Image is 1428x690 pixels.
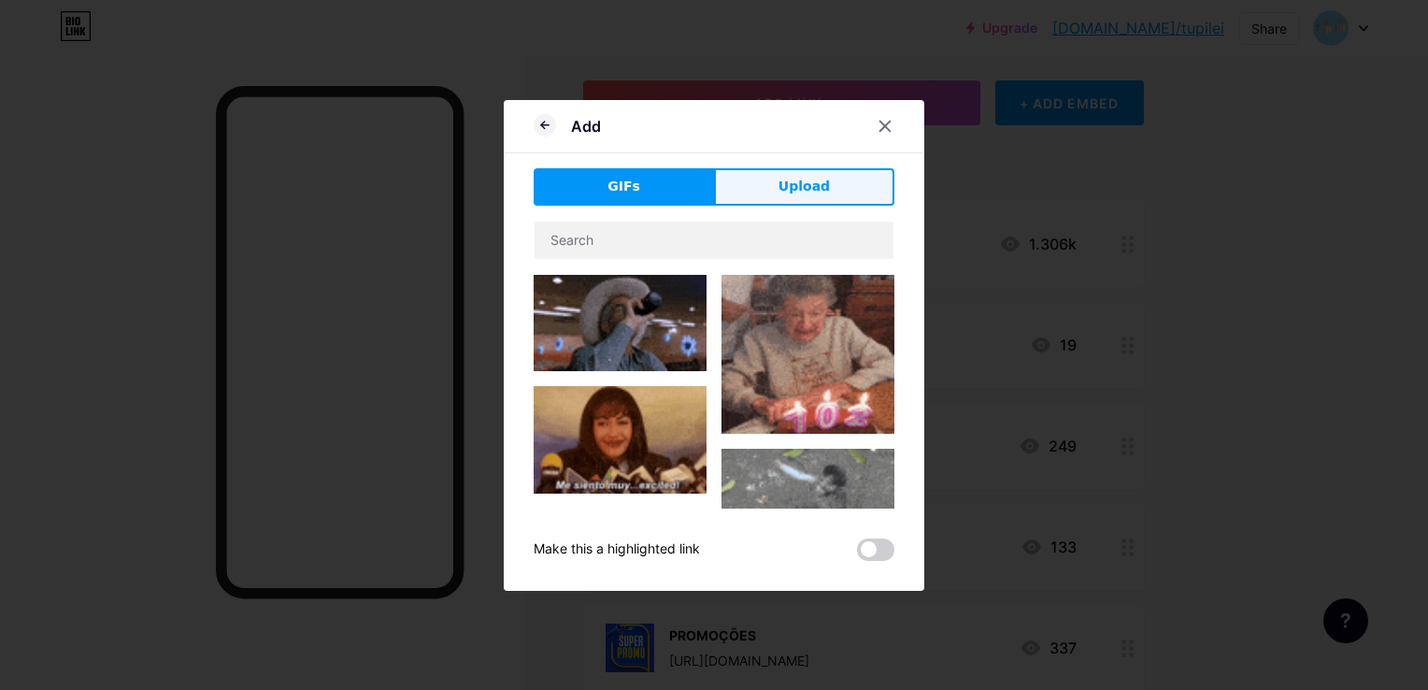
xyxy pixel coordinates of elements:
input: Search [535,222,893,259]
img: Gihpy [721,275,894,434]
div: Make this a highlighted link [534,539,700,561]
button: GIFs [534,168,714,206]
div: Add [571,115,601,137]
img: Gihpy [534,275,707,372]
img: Gihpy [534,386,707,494]
button: Upload [714,168,894,206]
span: Upload [778,177,830,196]
span: GIFs [607,177,640,196]
img: Gihpy [721,449,894,563]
